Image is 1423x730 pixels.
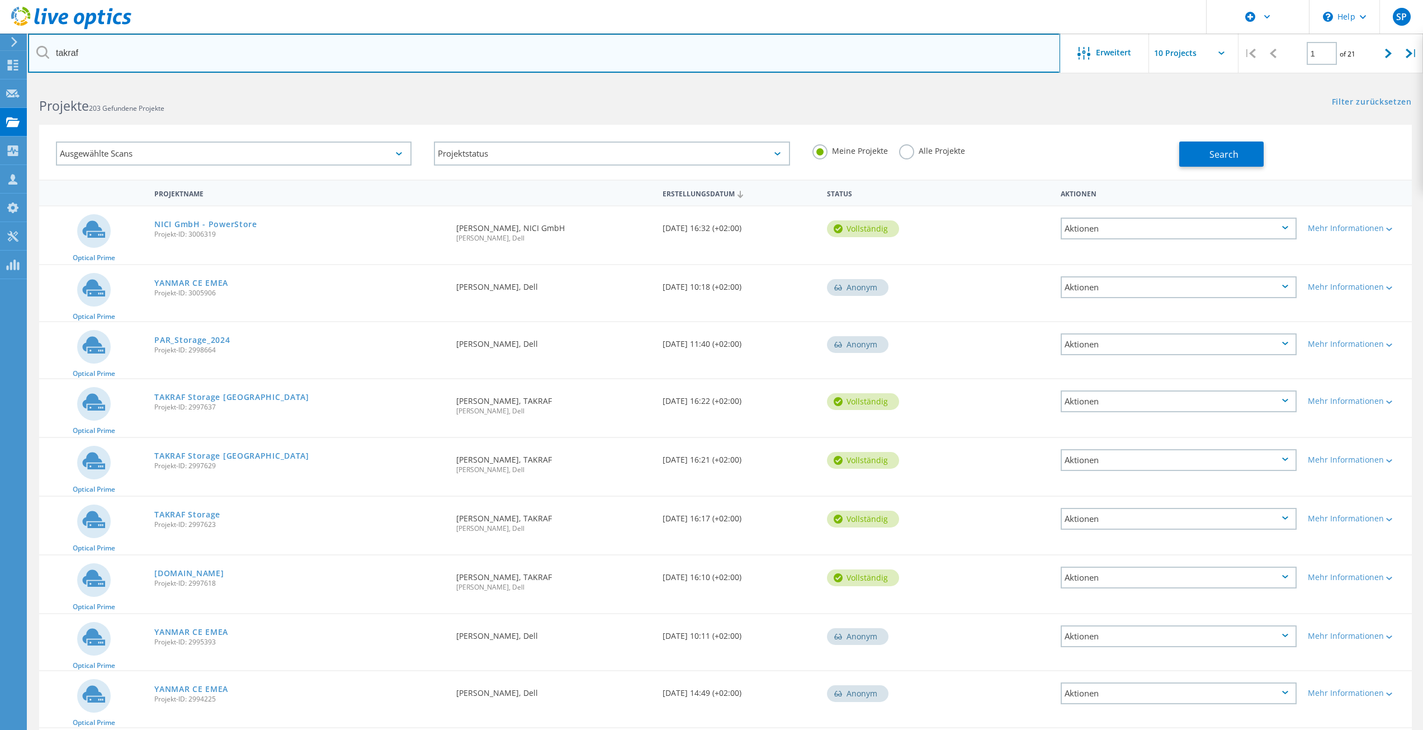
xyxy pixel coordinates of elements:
[657,614,822,651] div: [DATE] 10:11 (+02:00)
[1096,49,1131,56] span: Erweitert
[154,685,228,693] a: YANMAR CE EMEA
[1061,682,1297,704] div: Aktionen
[1061,333,1297,355] div: Aktionen
[73,486,115,493] span: Optical Prime
[154,521,445,528] span: Projekt-ID: 2997623
[1061,390,1297,412] div: Aktionen
[154,639,445,646] span: Projekt-ID: 2995393
[827,220,899,237] div: vollständig
[657,555,822,592] div: [DATE] 16:10 (+02:00)
[56,142,412,166] div: Ausgewählte Scans
[73,427,115,434] span: Optical Prime
[657,438,822,475] div: [DATE] 16:21 (+02:00)
[154,580,445,587] span: Projekt-ID: 2997618
[1055,182,1302,203] div: Aktionen
[154,569,224,577] a: [DOMAIN_NAME]
[149,182,451,203] div: Projektname
[827,569,899,586] div: vollständig
[1308,397,1406,405] div: Mehr Informationen
[1179,142,1264,167] button: Search
[657,497,822,534] div: [DATE] 16:17 (+02:00)
[821,182,945,203] div: Status
[451,206,656,253] div: [PERSON_NAME], NICI GmbH
[11,23,131,31] a: Live Optics Dashboard
[827,336,888,353] div: Anonym
[89,103,164,113] span: 203 Gefundene Projekte
[1061,276,1297,298] div: Aktionen
[154,628,228,636] a: YANMAR CE EMEA
[456,525,651,532] span: [PERSON_NAME], Dell
[456,584,651,591] span: [PERSON_NAME], Dell
[451,265,656,302] div: [PERSON_NAME], Dell
[73,604,115,610] span: Optical Prime
[1323,12,1333,22] svg: \n
[456,235,651,242] span: [PERSON_NAME], Dell
[451,322,656,359] div: [PERSON_NAME], Dell
[73,545,115,552] span: Optical Prime
[657,265,822,302] div: [DATE] 10:18 (+02:00)
[1061,218,1297,239] div: Aktionen
[154,290,445,296] span: Projekt-ID: 3005906
[451,438,656,484] div: [PERSON_NAME], TAKRAF
[154,393,309,401] a: TAKRAF Storage [GEOGRAPHIC_DATA]
[1308,573,1406,581] div: Mehr Informationen
[657,322,822,359] div: [DATE] 11:40 (+02:00)
[154,336,230,344] a: PAR_Storage_2024
[451,671,656,708] div: [PERSON_NAME], Dell
[827,685,888,702] div: Anonym
[812,144,888,155] label: Meine Projekte
[1308,456,1406,464] div: Mehr Informationen
[1308,632,1406,640] div: Mehr Informationen
[73,255,115,261] span: Optical Prime
[1061,625,1297,647] div: Aktionen
[154,511,220,519] a: TAKRAF Storage
[154,231,445,238] span: Projekt-ID: 3006319
[154,696,445,703] span: Projekt-ID: 2994225
[451,614,656,651] div: [PERSON_NAME], Dell
[1308,515,1406,522] div: Mehr Informationen
[451,379,656,426] div: [PERSON_NAME], TAKRAF
[451,555,656,602] div: [PERSON_NAME], TAKRAF
[154,347,445,354] span: Projekt-ID: 2998664
[434,142,789,166] div: Projektstatus
[456,408,651,415] span: [PERSON_NAME], Dell
[657,182,822,204] div: Erstellungsdatum
[28,34,1060,73] input: Projekte nach Namen, Verantwortlichem, ID, Unternehmen usw. suchen
[657,671,822,708] div: [DATE] 14:49 (+02:00)
[827,452,899,469] div: vollständig
[456,467,651,473] span: [PERSON_NAME], Dell
[1238,34,1261,73] div: |
[73,662,115,669] span: Optical Prime
[1209,148,1238,161] span: Search
[1308,283,1406,291] div: Mehr Informationen
[73,370,115,377] span: Optical Prime
[657,379,822,416] div: [DATE] 16:22 (+02:00)
[1061,567,1297,588] div: Aktionen
[1308,224,1406,232] div: Mehr Informationen
[154,220,257,228] a: NICI GmbH - PowerStore
[1308,689,1406,697] div: Mehr Informationen
[39,97,89,115] b: Projekte
[154,404,445,411] span: Projekt-ID: 2997637
[827,393,899,410] div: vollständig
[73,719,115,726] span: Optical Prime
[827,279,888,296] div: Anonym
[1061,449,1297,471] div: Aktionen
[154,452,309,460] a: TAKRAF Storage [GEOGRAPHIC_DATA]
[451,497,656,543] div: [PERSON_NAME], TAKRAF
[154,463,445,469] span: Projekt-ID: 2997629
[1332,98,1412,107] a: Filter zurücksetzen
[899,144,965,155] label: Alle Projekte
[1061,508,1297,530] div: Aktionen
[1308,340,1406,348] div: Mehr Informationen
[657,206,822,243] div: [DATE] 16:32 (+02:00)
[73,313,115,320] span: Optical Prime
[827,511,899,528] div: vollständig
[827,628,888,645] div: Anonym
[1340,49,1355,59] span: of 21
[1396,12,1407,21] span: SP
[1400,34,1423,73] div: |
[154,279,228,287] a: YANMAR CE EMEA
